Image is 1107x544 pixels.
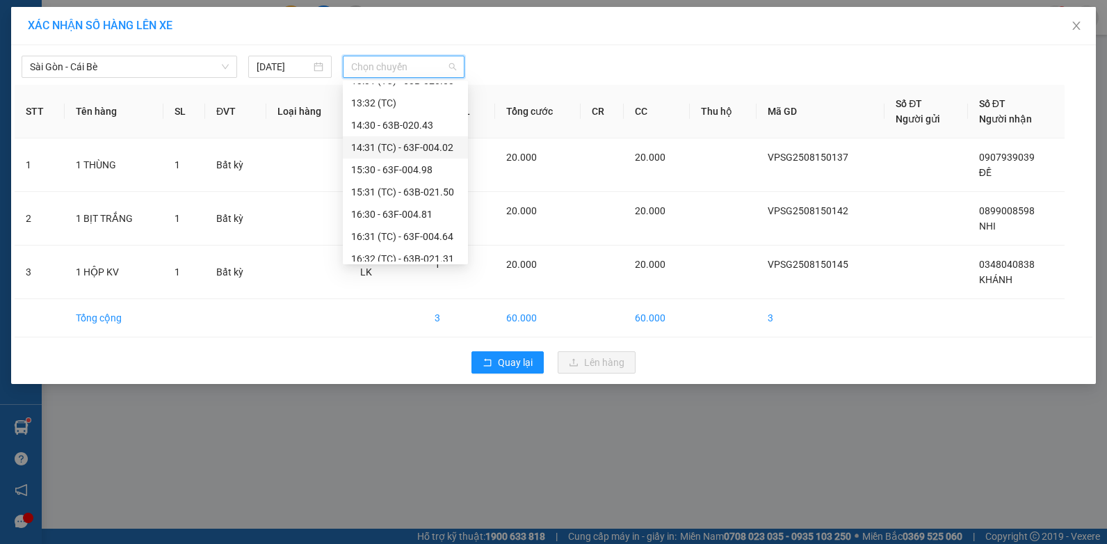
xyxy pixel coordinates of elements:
span: 20.000 [635,152,665,163]
span: 20.000 [506,259,537,270]
th: Tên hàng [65,85,163,138]
input: 15/08/2025 [257,59,311,74]
span: XÁC NHẬN SỐ HÀNG LÊN XE [28,19,172,32]
button: uploadLên hàng [558,351,636,374]
div: 14:30 - 63B-020.43 [351,118,460,133]
span: 20.000 [635,205,665,216]
span: Sài Gòn - Cái Bè [30,56,229,77]
td: 1 [15,138,65,192]
th: STT [15,85,65,138]
div: 15:31 (TC) - 63B-021.50 [351,184,460,200]
span: 0907939039 [979,152,1035,163]
td: 60.000 [495,299,581,337]
span: rollback [483,358,492,369]
button: rollbackQuay lại [471,351,544,374]
th: ĐVT [205,85,266,138]
td: 3 [15,246,65,299]
td: 3 [423,299,495,337]
span: Chọn chuyến [351,56,455,77]
td: Bất kỳ [205,246,266,299]
div: 14:31 (TC) - 63F-004.02 [351,140,460,155]
td: Bất kỳ [205,192,266,246]
span: 0899008598 [979,205,1035,216]
th: Thu hộ [690,85,757,138]
span: LK [360,266,372,278]
span: 20.000 [635,259,665,270]
th: Loại hàng [266,85,348,138]
span: 1 [175,159,180,170]
div: 13:32 (TC) [351,95,460,111]
span: Số ĐT [979,98,1005,109]
th: Mã GD [757,85,884,138]
span: Số ĐT [896,98,922,109]
span: Người nhận [979,113,1032,125]
div: 15:30 - 63F-004.98 [351,162,460,177]
span: 0348040838 [979,259,1035,270]
td: 1 BỊT TRẮNG [65,192,163,246]
th: CC [624,85,690,138]
button: Close [1057,7,1096,46]
div: 16:31 (TC) - 63F-004.64 [351,229,460,244]
span: KHÁNH [979,274,1012,285]
td: Tổng cộng [65,299,163,337]
th: CR [581,85,624,138]
span: close [1071,20,1082,31]
span: VPSG2508150145 [768,259,848,270]
span: 1 [435,259,440,270]
span: Quay lại [498,355,533,370]
span: 20.000 [506,205,537,216]
th: Tổng cước [495,85,581,138]
span: NHI [979,221,996,232]
span: Người gửi [896,113,940,125]
span: 1 [175,213,180,224]
div: 16:30 - 63F-004.81 [351,207,460,222]
span: VPSG2508150142 [768,205,848,216]
span: VPSG2508150137 [768,152,848,163]
td: 2 [15,192,65,246]
td: 1 THÙNG [65,138,163,192]
span: 1 [175,266,180,278]
div: 16:32 (TC) - 63B-021.31 [351,251,460,266]
td: Bất kỳ [205,138,266,192]
td: 3 [757,299,884,337]
th: SL [163,85,205,138]
span: 20.000 [506,152,537,163]
span: ĐỀ [979,167,992,178]
td: 1 HỘP KV [65,246,163,299]
td: 60.000 [624,299,690,337]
